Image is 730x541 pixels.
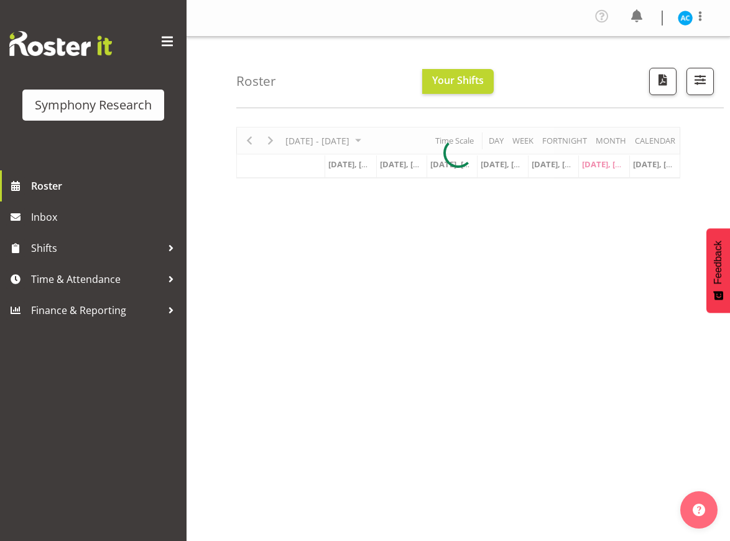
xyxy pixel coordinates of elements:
span: Feedback [713,241,724,284]
span: Finance & Reporting [31,301,162,320]
button: Download a PDF of the roster according to the set date range. [649,68,677,95]
span: Roster [31,177,180,195]
button: Your Shifts [422,69,494,94]
button: Filter Shifts [686,68,714,95]
span: Shifts [31,239,162,257]
span: Time & Attendance [31,270,162,289]
button: Feedback - Show survey [706,228,730,313]
span: Your Shifts [432,73,484,87]
h4: Roster [236,74,276,88]
img: abbey-craib10174.jpg [678,11,693,25]
img: Rosterit website logo [9,31,112,56]
img: help-xxl-2.png [693,504,705,516]
div: Symphony Research [35,96,152,114]
span: Inbox [31,208,180,226]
